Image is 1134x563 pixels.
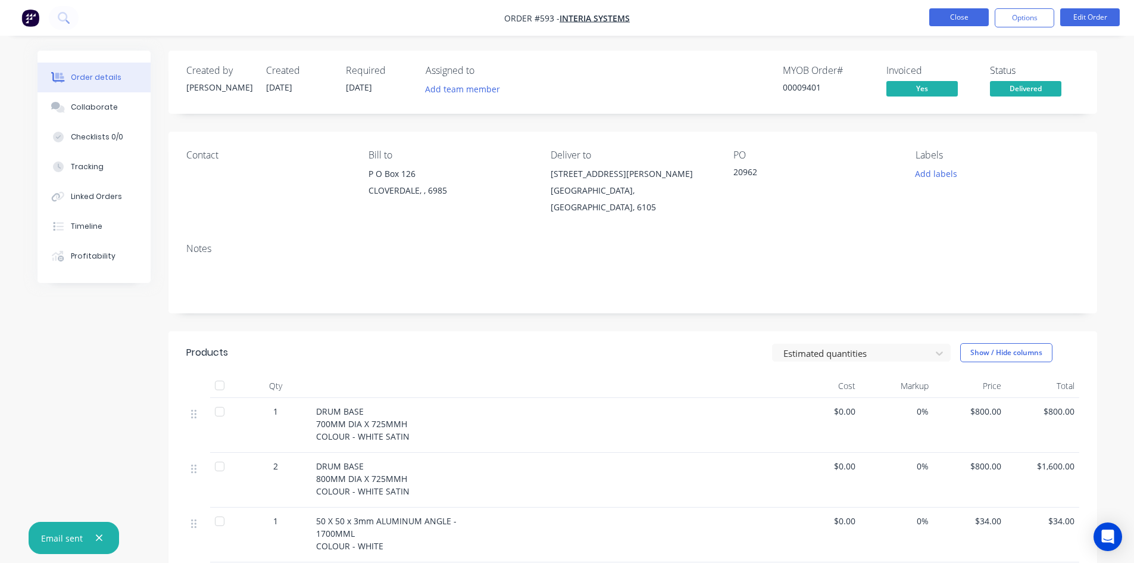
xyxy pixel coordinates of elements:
button: Order details [38,63,151,92]
div: Profitability [70,251,115,262]
div: Bill to [368,150,532,161]
span: $0.00 [792,405,856,418]
span: $1,600.00 [1011,460,1074,472]
span: $800.00 [938,405,1002,418]
div: Notes [186,243,1079,254]
div: [GEOGRAPHIC_DATA], [GEOGRAPHIC_DATA], 6105 [551,182,714,216]
button: Add labels [909,166,964,182]
span: $800.00 [1011,405,1074,418]
div: Linked Orders [70,191,121,202]
span: [DATE] [346,82,372,93]
span: Yes [886,81,958,96]
span: 2 [273,460,278,472]
div: Invoiced [886,65,976,76]
span: Delivered [990,81,1061,96]
span: $0.00 [792,515,856,527]
div: Open Intercom Messenger [1094,522,1122,551]
span: $34.00 [1011,515,1074,527]
div: Price [933,374,1007,398]
button: Options [995,8,1054,27]
span: 50 X 50 x 3mm ALUMINUM ANGLE - 1700MML COLOUR - WHITE [316,515,457,552]
div: Deliver to [551,150,714,161]
button: Delivered [990,81,1061,99]
span: $800.00 [938,460,1002,472]
div: Qty [240,374,311,398]
div: Timeline [70,221,102,232]
button: Edit Order [1060,8,1120,26]
span: Order #593 - [504,13,560,24]
div: Assigned to [426,65,545,76]
span: $34.00 [938,515,1002,527]
div: [STREET_ADDRESS][PERSON_NAME] [551,166,714,182]
img: Factory [21,9,39,27]
div: MYOB Order # [783,65,872,76]
div: PO [733,150,896,161]
span: 1 [273,515,278,527]
button: Collaborate [38,92,151,122]
div: Required [346,65,411,76]
div: P O Box 126 [368,166,532,182]
div: [STREET_ADDRESS][PERSON_NAME][GEOGRAPHIC_DATA], [GEOGRAPHIC_DATA], 6105 [551,166,714,216]
div: Checklists 0/0 [70,132,123,142]
div: Status [990,65,1079,76]
button: Tracking [38,152,151,182]
span: [DATE] [266,82,292,93]
button: Profitability [38,241,151,271]
div: Collaborate [70,102,117,113]
button: Linked Orders [38,182,151,211]
span: 0% [865,515,929,527]
span: $0.00 [792,460,856,472]
button: Add team member [418,81,506,97]
div: Created by [186,65,252,76]
div: Contact [186,150,349,161]
span: DRUM BASE 800MM DIA X 725MMH COLOUR - WHITE SATIN [316,461,410,497]
span: DRUM BASE 700MM DIA X 725MMH COLOUR - WHITE SATIN [316,406,410,442]
button: Close [929,8,989,26]
div: Tracking [70,161,103,172]
span: 0% [865,405,929,418]
button: Add team member [426,81,507,97]
div: [PERSON_NAME] [186,81,252,94]
button: Show / Hide columns [960,343,1052,362]
div: 20962 [733,166,882,182]
div: CLOVERDALE, , 6985 [368,182,532,199]
div: Order details [70,72,121,83]
div: Labels [916,150,1079,161]
button: Checklists 0/0 [38,122,151,152]
div: Created [266,65,332,76]
span: 1 [273,405,278,418]
div: Total [1006,374,1079,398]
button: Timeline [38,211,151,241]
div: Markup [860,374,933,398]
span: 0% [865,460,929,472]
div: 00009401 [783,81,872,94]
a: Interia Systems [560,13,630,24]
div: Email sent [41,532,83,545]
div: Products [186,346,228,360]
div: Cost [788,374,861,398]
div: P O Box 126CLOVERDALE, , 6985 [368,166,532,204]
